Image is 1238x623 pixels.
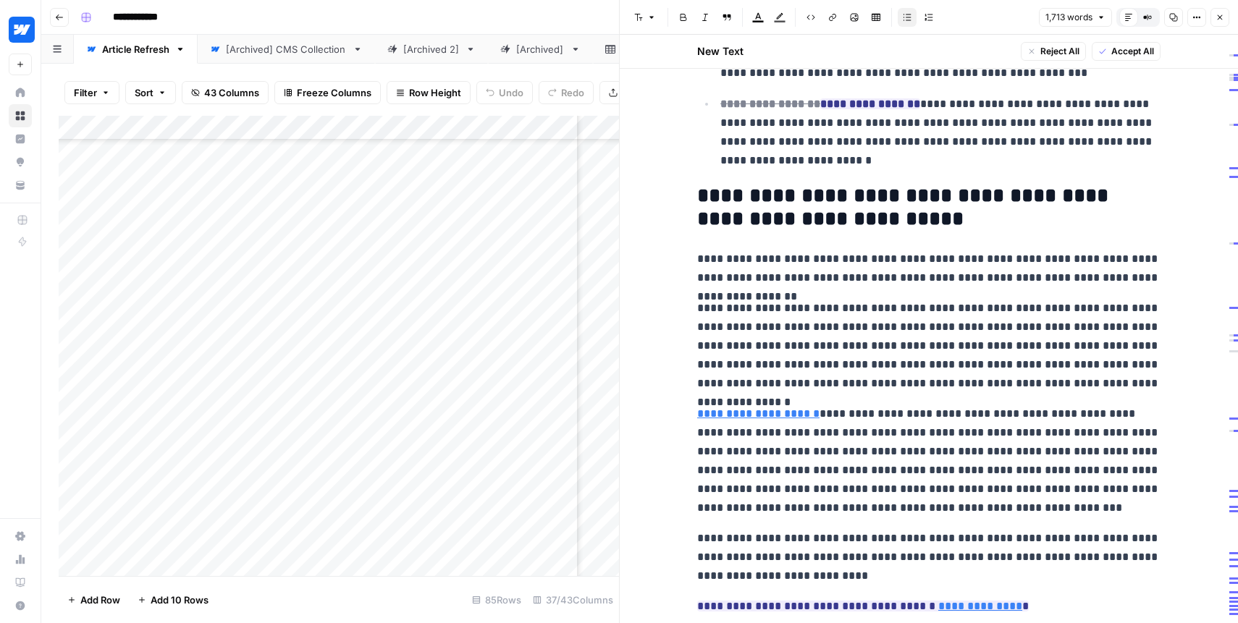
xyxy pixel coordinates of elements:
[1092,42,1161,61] button: Accept All
[64,81,119,104] button: Filter
[1039,8,1112,27] button: 1,713 words
[9,12,32,48] button: Workspace: Webflow
[697,44,744,59] h2: New Text
[387,81,471,104] button: Row Height
[499,85,523,100] span: Undo
[9,81,32,104] a: Home
[182,81,269,104] button: 43 Columns
[9,594,32,617] button: Help + Support
[135,85,153,100] span: Sort
[466,588,527,611] div: 85 Rows
[1111,45,1154,58] span: Accept All
[59,588,129,611] button: Add Row
[9,104,32,127] a: Browse
[198,35,375,64] a: [Archived] CMS Collection
[9,548,32,571] a: Usage
[9,151,32,174] a: Opportunities
[125,81,176,104] button: Sort
[527,588,619,611] div: 37/43 Columns
[488,35,593,64] a: [Archived]
[403,42,460,56] div: [Archived 2]
[297,85,371,100] span: Freeze Columns
[74,85,97,100] span: Filter
[102,42,169,56] div: Article Refresh
[1040,45,1079,58] span: Reject All
[129,588,217,611] button: Add 10 Rows
[204,85,259,100] span: 43 Columns
[539,81,594,104] button: Redo
[274,81,381,104] button: Freeze Columns
[9,571,32,594] a: Learning Hub
[1021,42,1086,61] button: Reject All
[1045,11,1092,24] span: 1,713 words
[9,525,32,548] a: Settings
[226,42,347,56] div: [Archived] CMS Collection
[476,81,533,104] button: Undo
[151,593,209,607] span: Add 10 Rows
[74,35,198,64] a: Article Refresh
[9,127,32,151] a: Insights
[375,35,488,64] a: [Archived 2]
[516,42,565,56] div: [Archived]
[80,593,120,607] span: Add Row
[9,174,32,197] a: Your Data
[561,85,584,100] span: Redo
[409,85,461,100] span: Row Height
[9,17,35,43] img: Webflow Logo
[593,35,706,64] a: [Archived 3]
